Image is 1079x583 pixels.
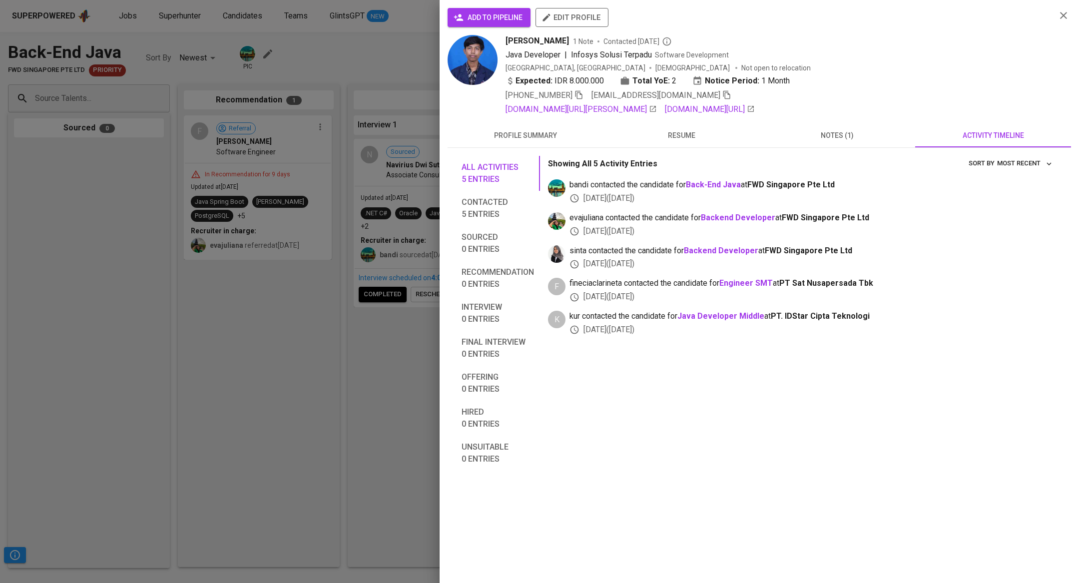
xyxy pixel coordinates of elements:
[506,63,645,73] div: [GEOGRAPHIC_DATA], [GEOGRAPHIC_DATA]
[609,129,753,142] span: resume
[569,291,1055,303] div: [DATE] ( [DATE] )
[662,36,672,46] svg: By Batam recruiter
[506,90,572,100] span: [PHONE_NUMBER]
[454,129,597,142] span: profile summary
[969,159,995,167] span: sort by
[462,336,534,360] span: Final interview 0 entries
[569,179,1055,191] span: bandi contacted the candidate for at
[569,226,1055,237] div: [DATE] ( [DATE] )
[548,245,565,263] img: sinta.windasari@glints.com
[719,278,773,288] a: Engineer SMT
[569,258,1055,270] div: [DATE] ( [DATE] )
[677,311,764,321] a: Java Developer Middle
[921,129,1065,142] span: activity timeline
[448,35,498,85] img: 3c9f13865cea1be30692da9a1b8a3366.jpg
[462,441,534,465] span: Unsuitable 0 entries
[548,158,657,170] p: Showing All 5 Activity Entries
[456,11,523,24] span: add to pipeline
[705,75,759,87] b: Notice Period:
[548,179,565,197] img: a5d44b89-0c59-4c54-99d0-a63b29d42bd3.jpg
[569,311,1055,322] span: kur contacted the candidate for at
[655,63,731,73] span: [DEMOGRAPHIC_DATA]
[995,156,1055,171] button: sort by
[462,301,534,325] span: Interview 0 entries
[765,129,909,142] span: notes (1)
[573,36,593,46] span: 1 Note
[564,49,567,61] span: |
[462,196,534,220] span: Contacted 5 entries
[692,75,790,87] div: 1 Month
[462,231,534,255] span: Sourced 0 entries
[603,36,672,46] span: Contacted [DATE]
[701,213,775,222] a: Backend Developer
[462,161,534,185] span: All activities 5 entries
[779,278,873,288] span: PT Sat Nusapersada Tbk
[684,246,758,255] a: Backend Developer
[665,103,755,115] a: [DOMAIN_NAME][URL]
[448,8,531,27] button: add to pipeline
[548,212,565,230] img: eva@glints.com
[632,75,670,87] b: Total YoE:
[571,50,652,59] span: Infosys Solusi Terpadu
[771,311,870,321] span: PT. IDStar Cipta Teknologi
[686,180,741,189] a: Back-End Java
[741,63,811,73] p: Not open to relocation
[536,13,608,21] a: edit profile
[997,158,1053,169] span: Most Recent
[591,90,720,100] span: [EMAIL_ADDRESS][DOMAIN_NAME]
[462,371,534,395] span: Offering 0 entries
[462,266,534,290] span: Recommendation 0 entries
[506,75,604,87] div: IDR 8.000.000
[569,193,1055,204] div: [DATE] ( [DATE] )
[782,213,869,222] span: FWD Singapore Pte Ltd
[506,35,569,47] span: [PERSON_NAME]
[506,103,657,115] a: [DOMAIN_NAME][URL][PERSON_NAME]
[516,75,552,87] b: Expected:
[569,245,1055,257] span: sinta contacted the candidate for at
[462,406,534,430] span: Hired 0 entries
[655,51,729,59] span: Software Development
[765,246,852,255] span: FWD Singapore Pte Ltd
[548,278,565,295] div: F
[569,278,1055,289] span: fineciaclarineta contacted the candidate for at
[569,324,1055,336] div: [DATE] ( [DATE] )
[543,11,600,24] span: edit profile
[548,311,565,328] div: K
[569,212,1055,224] span: evajuliana contacted the candidate for at
[506,50,560,59] span: Java Developer
[536,8,608,27] button: edit profile
[747,180,835,189] span: FWD Singapore Pte Ltd
[672,75,676,87] span: 2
